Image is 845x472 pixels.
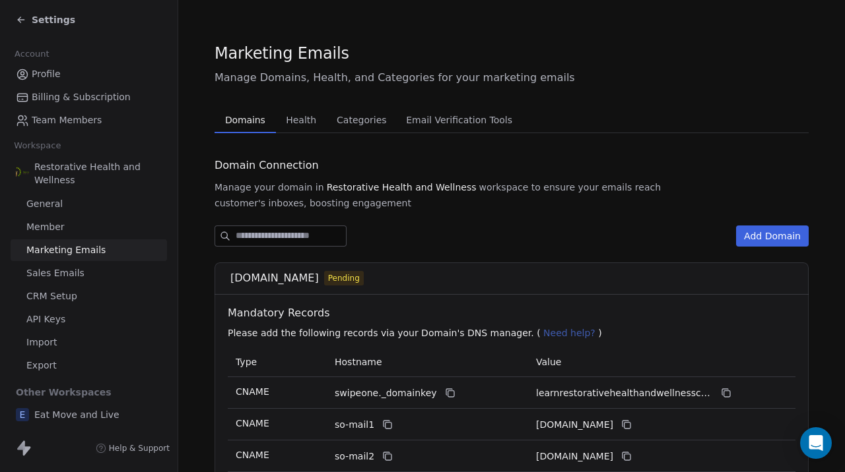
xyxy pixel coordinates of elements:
[11,86,167,108] a: Billing & Subscription
[9,44,55,64] span: Account
[236,386,269,397] span: CNAME
[16,167,29,180] img: RHW_logo.png
[11,262,167,284] a: Sales Emails
[16,13,75,26] a: Settings
[11,382,117,403] span: Other Workspaces
[11,332,167,353] a: Import
[228,305,801,321] span: Mandatory Records
[220,111,271,129] span: Domains
[230,270,319,286] span: [DOMAIN_NAME]
[736,225,809,247] button: Add Domain
[479,181,661,194] span: workspace to ensure your emails reach
[328,272,360,284] span: Pending
[236,418,269,428] span: CNAME
[327,181,477,194] span: Restorative Health and Wellness
[536,386,713,400] span: learnrestorativehealthandwellnesscom._domainkey.swipeone.email
[34,408,119,421] span: Eat Move and Live
[11,239,167,261] a: Marketing Emails
[11,285,167,307] a: CRM Setup
[215,44,349,63] span: Marketing Emails
[536,450,613,463] span: learnrestorativehealthandwellnesscom2.swipeone.email
[215,196,411,210] span: customer's inboxes, boosting engagement
[215,181,324,194] span: Manage your domain in
[32,113,102,127] span: Team Members
[32,13,75,26] span: Settings
[11,309,167,330] a: API Keys
[26,289,77,303] span: CRM Setup
[536,357,561,367] span: Value
[26,359,57,372] span: Export
[32,90,131,104] span: Billing & Subscription
[236,355,319,369] p: Type
[109,443,170,454] span: Help & Support
[11,109,167,131] a: Team Members
[536,418,613,432] span: learnrestorativehealthandwellnesscom1.swipeone.email
[401,111,518,129] span: Email Verification Tools
[335,357,382,367] span: Hostname
[335,418,374,432] span: so-mail1
[16,408,29,421] span: E
[236,450,269,460] span: CNAME
[228,326,801,339] p: Please add the following records via your Domain's DNS manager. ( )
[9,136,67,156] span: Workspace
[26,312,65,326] span: API Keys
[26,197,63,211] span: General
[335,450,374,463] span: so-mail2
[26,266,84,280] span: Sales Emails
[331,111,391,129] span: Categories
[281,111,321,129] span: Health
[800,427,832,459] div: Open Intercom Messenger
[26,220,65,234] span: Member
[11,355,167,376] a: Export
[96,443,170,454] a: Help & Support
[335,386,437,400] span: swipeone._domainkey
[215,70,809,86] span: Manage Domains, Health, and Categories for your marketing emails
[215,158,319,173] span: Domain Connection
[32,67,61,81] span: Profile
[11,193,167,215] a: General
[34,160,162,187] span: Restorative Health and Wellness
[26,243,106,257] span: Marketing Emails
[11,63,167,85] a: Profile
[543,328,595,338] span: Need help?
[26,336,57,349] span: Import
[11,216,167,238] a: Member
